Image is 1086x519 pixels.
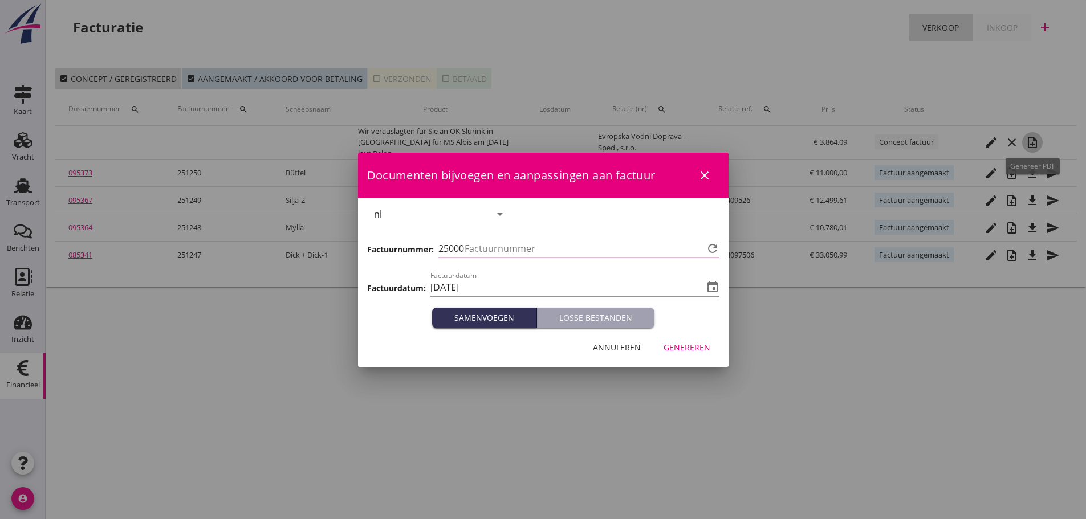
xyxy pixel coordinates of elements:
button: Annuleren [584,337,650,358]
h3: Factuurnummer: [367,243,434,255]
i: refresh [706,242,719,255]
div: Annuleren [593,341,641,353]
div: nl [374,209,382,219]
span: 25000 [438,242,464,256]
div: Losse bestanden [542,312,650,324]
div: Samenvoegen [437,312,532,324]
div: Documenten bijvoegen en aanpassingen aan factuur [358,153,729,198]
button: Samenvoegen [432,308,537,328]
input: Factuurnummer [465,239,703,258]
button: Genereren [654,337,719,358]
i: event [706,280,719,294]
div: Genereren [664,341,710,353]
input: Factuurdatum [430,278,703,296]
i: arrow_drop_down [493,207,507,221]
h3: Factuurdatum: [367,282,426,294]
i: close [698,169,711,182]
button: Losse bestanden [537,308,654,328]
